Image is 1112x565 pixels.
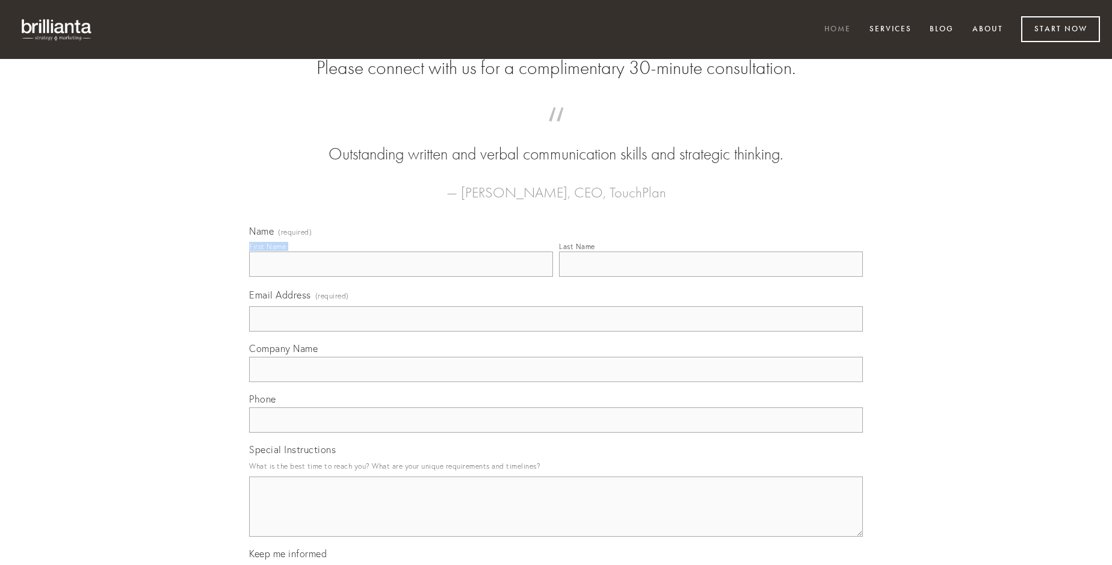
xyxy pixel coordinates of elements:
[268,166,844,205] figcaption: — [PERSON_NAME], CEO, TouchPlan
[817,20,859,40] a: Home
[1021,16,1100,42] a: Start Now
[268,119,844,166] blockquote: Outstanding written and verbal communication skills and strategic thinking.
[249,57,863,79] h2: Please connect with us for a complimentary 30-minute consultation.
[315,288,349,304] span: (required)
[249,225,274,237] span: Name
[249,393,276,405] span: Phone
[965,20,1011,40] a: About
[12,12,102,47] img: brillianta - research, strategy, marketing
[249,289,311,301] span: Email Address
[249,242,286,251] div: First Name
[249,443,336,455] span: Special Instructions
[862,20,919,40] a: Services
[278,229,312,236] span: (required)
[922,20,962,40] a: Blog
[268,119,844,143] span: “
[249,458,863,474] p: What is the best time to reach you? What are your unique requirements and timelines?
[249,342,318,354] span: Company Name
[249,548,327,560] span: Keep me informed
[559,242,595,251] div: Last Name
